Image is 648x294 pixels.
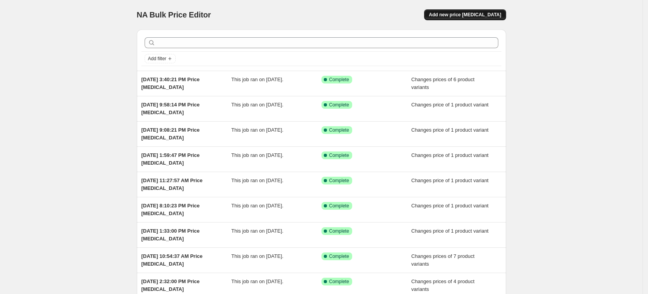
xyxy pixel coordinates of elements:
[329,253,349,259] span: Complete
[141,278,200,292] span: [DATE] 2:32:00 PM Price [MEDICAL_DATA]
[141,152,200,166] span: [DATE] 1:59:47 PM Price [MEDICAL_DATA]
[429,12,501,18] span: Add new price [MEDICAL_DATA]
[411,203,489,209] span: Changes price of 1 product variant
[141,228,200,242] span: [DATE] 1:33:00 PM Price [MEDICAL_DATA]
[231,203,283,209] span: This job ran on [DATE].
[411,152,489,158] span: Changes price of 1 product variant
[231,177,283,183] span: This job ran on [DATE].
[411,102,489,108] span: Changes price of 1 product variant
[231,127,283,133] span: This job ran on [DATE].
[231,152,283,158] span: This job ran on [DATE].
[141,77,200,90] span: [DATE] 3:40:21 PM Price [MEDICAL_DATA]
[411,177,489,183] span: Changes price of 1 product variant
[329,278,349,285] span: Complete
[411,253,475,267] span: Changes prices of 7 product variants
[411,77,475,90] span: Changes prices of 6 product variants
[141,177,203,191] span: [DATE] 11:27:57 AM Price [MEDICAL_DATA]
[329,102,349,108] span: Complete
[329,228,349,234] span: Complete
[231,102,283,108] span: This job ran on [DATE].
[329,152,349,158] span: Complete
[141,102,200,115] span: [DATE] 9:58:14 PM Price [MEDICAL_DATA]
[411,278,475,292] span: Changes prices of 4 product variants
[329,77,349,83] span: Complete
[329,127,349,133] span: Complete
[231,253,283,259] span: This job ran on [DATE].
[329,177,349,184] span: Complete
[148,56,166,62] span: Add filter
[231,228,283,234] span: This job ran on [DATE].
[329,203,349,209] span: Complete
[424,9,506,20] button: Add new price [MEDICAL_DATA]
[141,127,200,141] span: [DATE] 9:08:21 PM Price [MEDICAL_DATA]
[231,77,283,82] span: This job ran on [DATE].
[145,54,176,63] button: Add filter
[411,127,489,133] span: Changes price of 1 product variant
[231,278,283,284] span: This job ran on [DATE].
[141,253,203,267] span: [DATE] 10:54:37 AM Price [MEDICAL_DATA]
[141,203,200,216] span: [DATE] 8:10:23 PM Price [MEDICAL_DATA]
[137,10,211,19] span: NA Bulk Price Editor
[411,228,489,234] span: Changes price of 1 product variant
